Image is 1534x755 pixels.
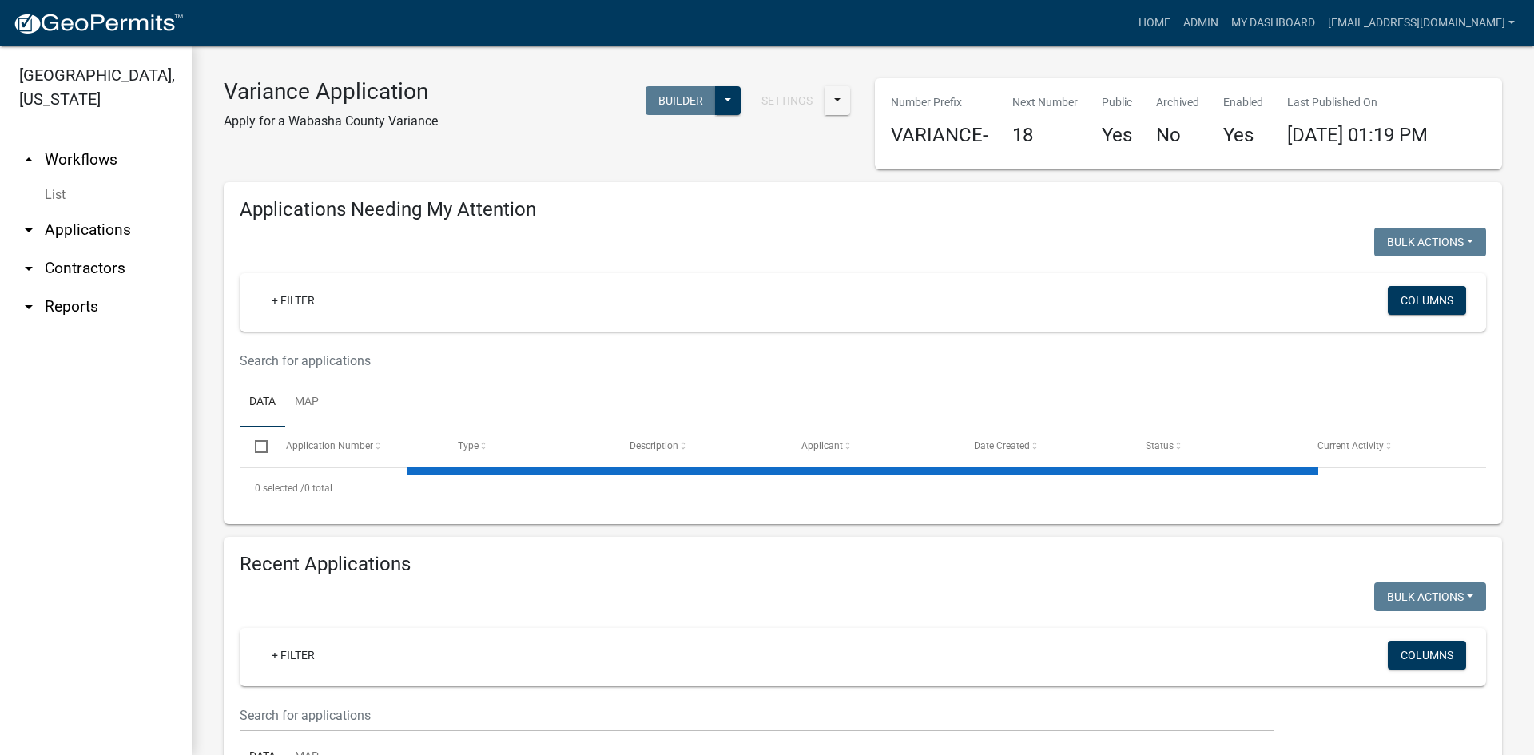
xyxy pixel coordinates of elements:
button: Columns [1388,286,1466,315]
h4: Applications Needing My Attention [240,198,1486,221]
a: Data [240,377,285,428]
p: Apply for a Wabasha County Variance [224,112,438,131]
i: arrow_drop_up [19,150,38,169]
button: Builder [646,86,716,115]
i: arrow_drop_down [19,259,38,278]
h4: VARIANCE- [891,124,988,147]
span: Status [1146,440,1174,451]
datatable-header-cell: Type [443,427,614,466]
button: Bulk Actions [1374,582,1486,611]
input: Search for applications [240,699,1274,732]
p: Archived [1156,94,1199,111]
datatable-header-cell: Current Activity [1302,427,1474,466]
datatable-header-cell: Date Created [958,427,1130,466]
h4: No [1156,124,1199,147]
a: Map [285,377,328,428]
p: Next Number [1012,94,1078,111]
span: Type [458,440,479,451]
a: Admin [1177,8,1225,38]
p: Public [1102,94,1132,111]
datatable-header-cell: Description [614,427,786,466]
h4: Yes [1102,124,1132,147]
h4: Recent Applications [240,553,1486,576]
datatable-header-cell: Status [1131,427,1302,466]
a: My Dashboard [1225,8,1321,38]
datatable-header-cell: Application Number [270,427,442,466]
datatable-header-cell: Select [240,427,270,466]
a: Home [1132,8,1177,38]
i: arrow_drop_down [19,297,38,316]
p: Last Published On [1287,94,1428,111]
datatable-header-cell: Applicant [786,427,958,466]
h4: Yes [1223,124,1263,147]
h3: Variance Application [224,78,438,105]
span: Description [630,440,678,451]
input: Search for applications [240,344,1274,377]
span: 0 selected / [255,483,304,494]
i: arrow_drop_down [19,221,38,240]
h4: 18 [1012,124,1078,147]
span: Applicant [801,440,843,451]
a: [EMAIL_ADDRESS][DOMAIN_NAME] [1321,8,1521,38]
p: Enabled [1223,94,1263,111]
div: 0 total [240,468,1486,508]
span: Application Number [286,440,373,451]
a: + Filter [259,641,328,670]
a: + Filter [259,286,328,315]
p: Number Prefix [891,94,988,111]
button: Columns [1388,641,1466,670]
button: Bulk Actions [1374,228,1486,256]
span: Date Created [974,440,1030,451]
span: [DATE] 01:19 PM [1287,124,1428,146]
span: Current Activity [1317,440,1384,451]
button: Settings [749,86,825,115]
